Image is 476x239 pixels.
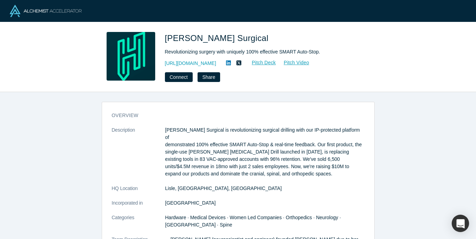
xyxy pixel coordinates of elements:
[165,48,359,56] div: Revolutionizing surgery with uniquely 100% effective SMART Auto-Stop.
[198,72,220,82] button: Share
[112,126,165,185] dt: Description
[165,33,271,43] span: [PERSON_NAME] Surgical
[165,199,365,207] dd: [GEOGRAPHIC_DATA]
[165,215,341,228] span: Hardware · Medical Devices · Women Led Companies · Orthopedics · Neurology · [GEOGRAPHIC_DATA] · ...
[276,59,309,67] a: Pitch Video
[165,126,365,178] p: [PERSON_NAME] Surgical is revolutionizing surgical drilling with our IP-protected platform of dem...
[112,214,165,236] dt: Categories
[165,72,193,82] button: Connect
[244,59,276,67] a: Pitch Deck
[107,32,155,81] img: Hubly Surgical's Logo
[112,112,355,119] h3: overview
[112,185,165,199] dt: HQ Location
[165,60,216,67] a: [URL][DOMAIN_NAME]
[165,185,365,192] dd: Lisle, [GEOGRAPHIC_DATA], [GEOGRAPHIC_DATA]
[10,5,82,17] img: Alchemist Logo
[112,199,165,214] dt: Incorporated in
